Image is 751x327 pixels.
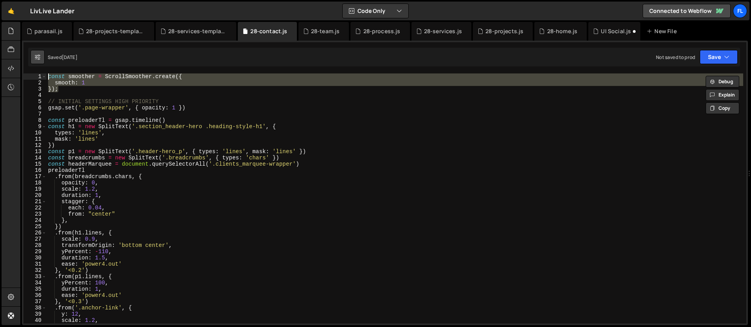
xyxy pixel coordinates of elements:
div: 32 [23,267,47,273]
div: UI Social.js [601,27,631,35]
div: 25 [23,223,47,230]
div: 28-projects-template.js [86,27,145,35]
div: 39 [23,311,47,317]
div: 35 [23,286,47,292]
div: 23 [23,211,47,217]
div: 3 [23,86,47,92]
button: Code Only [343,4,408,18]
div: 30 [23,255,47,261]
div: 7 [23,111,47,117]
div: 37 [23,298,47,305]
div: 17 [23,173,47,180]
div: 36 [23,292,47,298]
div: 33 [23,273,47,280]
div: 1 [23,73,47,80]
div: 31 [23,261,47,267]
div: 38 [23,305,47,311]
div: 14 [23,155,47,161]
div: New File [647,27,679,35]
div: 18 [23,180,47,186]
button: Explain [706,89,739,101]
div: 40 [23,317,47,323]
div: LivLive Lander [30,6,74,16]
a: Connected to Webflow [643,4,731,18]
div: 19 [23,186,47,192]
div: 8 [23,117,47,123]
div: Not saved to prod [656,54,695,61]
button: Copy [706,102,739,114]
div: 22 [23,205,47,211]
div: 2 [23,80,47,86]
div: 16 [23,167,47,173]
div: 21 [23,198,47,205]
a: Fl [733,4,747,18]
a: 🤙 [2,2,21,20]
div: 28-team.js [311,27,340,35]
div: 27 [23,236,47,242]
div: 28-process.js [363,27,401,35]
div: 28 [23,242,47,248]
div: 28-projects.js [485,27,523,35]
div: 6 [23,105,47,111]
div: 15 [23,161,47,167]
div: 34 [23,280,47,286]
div: 28-home.js [547,27,578,35]
button: Save [700,50,738,64]
div: 9 [23,123,47,130]
div: 11 [23,136,47,142]
div: [DATE] [62,54,77,61]
div: 28-contact.js [250,27,287,35]
div: 28-services-template.js [168,27,227,35]
div: Saved [48,54,77,61]
div: parasail.js [34,27,63,35]
div: 26 [23,230,47,236]
div: 20 [23,192,47,198]
div: 4 [23,92,47,98]
div: 13 [23,148,47,155]
div: 24 [23,217,47,223]
div: 12 [23,142,47,148]
div: 5 [23,98,47,105]
button: Debug [706,76,739,88]
div: 10 [23,130,47,136]
div: 28-services.js [424,27,462,35]
div: 29 [23,248,47,255]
